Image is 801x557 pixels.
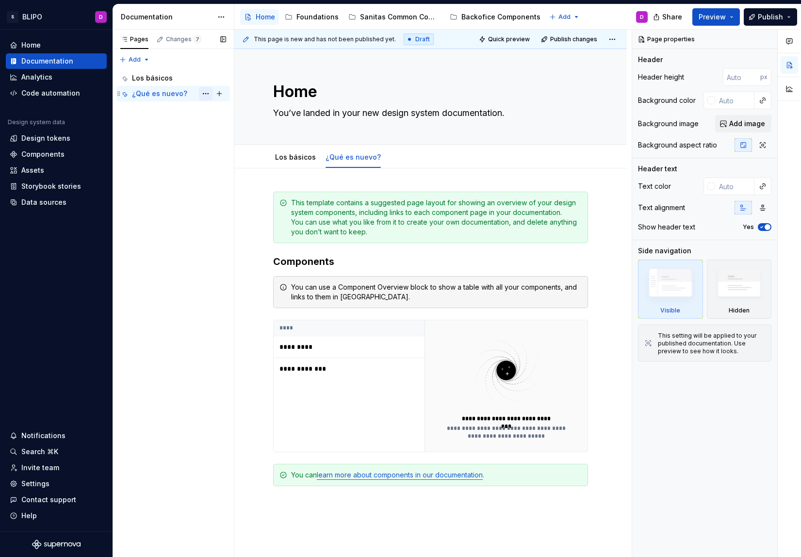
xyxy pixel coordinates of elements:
[116,70,230,86] a: Los básicos
[21,88,80,98] div: Code automation
[291,470,582,480] div: You can .
[6,147,107,162] a: Components
[116,86,230,101] a: ¿Qué es nuevo?
[275,153,316,161] a: Los básicos
[21,495,76,505] div: Contact support
[6,37,107,53] a: Home
[6,492,107,508] button: Contact support
[322,147,385,167] div: ¿Qué es nuevo?
[758,12,783,22] span: Publish
[446,9,544,25] a: Backofice Components
[6,476,107,491] a: Settings
[326,153,381,161] a: ¿Qué es nuevo?
[6,428,107,443] button: Notifications
[6,69,107,85] a: Analytics
[8,118,65,126] div: Design system data
[638,72,684,82] div: Header height
[729,119,765,129] span: Add image
[660,307,680,314] div: Visible
[360,12,440,22] div: Sanitas Common Components
[476,33,534,46] button: Quick preview
[281,9,343,25] a: Foundations
[240,9,279,25] a: Home
[743,223,754,231] label: Yes
[271,105,586,121] textarea: You’ve landed in your new design system documentation.
[273,255,588,268] h3: Components
[638,181,671,191] div: Text color
[317,471,483,479] a: learn more about components in our documentation
[344,9,444,25] a: Sanitas Common Components
[6,195,107,210] a: Data sources
[271,80,586,103] textarea: Home
[6,179,107,194] a: Storybook stories
[132,73,173,83] div: Los básicos
[415,35,430,43] span: Draft
[291,198,582,237] div: This template contains a suggested page layout for showing an overview of your design system comp...
[116,70,230,101] div: Page tree
[558,13,571,21] span: Add
[116,53,153,66] button: Add
[638,203,685,213] div: Text alignment
[7,11,18,23] div: S
[256,12,275,22] div: Home
[22,12,42,22] div: BLIPO
[6,444,107,459] button: Search ⌘K
[744,8,797,26] button: Publish
[6,53,107,69] a: Documentation
[32,540,81,549] svg: Supernova Logo
[640,13,644,21] div: D
[129,56,141,64] span: Add
[729,307,750,314] div: Hidden
[546,10,583,24] button: Add
[638,55,663,65] div: Header
[723,68,760,86] input: Auto
[461,12,540,22] div: Backofice Components
[120,35,148,43] div: Pages
[121,12,213,22] div: Documentation
[662,12,682,22] span: Share
[699,12,726,22] span: Preview
[21,479,49,489] div: Settings
[6,131,107,146] a: Design tokens
[21,431,65,441] div: Notifications
[21,165,44,175] div: Assets
[692,8,740,26] button: Preview
[132,89,187,98] div: ¿Qué es nuevo?
[21,463,59,473] div: Invite team
[166,35,201,43] div: Changes
[715,115,771,132] button: Add image
[21,72,52,82] div: Analytics
[21,149,65,159] div: Components
[21,56,73,66] div: Documentation
[2,6,111,27] button: SBLIPOD
[648,8,688,26] button: Share
[638,246,691,256] div: Side navigation
[638,119,699,129] div: Background image
[99,13,103,21] div: D
[658,332,765,355] div: This setting will be applied to your published documentation. Use preview to see how it looks.
[638,96,696,105] div: Background color
[240,7,544,27] div: Page tree
[271,147,320,167] div: Los básicos
[538,33,602,46] button: Publish changes
[21,181,81,191] div: Storybook stories
[194,35,201,43] span: 7
[21,447,58,457] div: Search ⌘K
[6,163,107,178] a: Assets
[715,92,754,109] input: Auto
[638,222,695,232] div: Show header text
[21,511,37,521] div: Help
[760,73,768,81] p: px
[638,164,677,174] div: Header text
[6,460,107,475] a: Invite team
[21,197,66,207] div: Data sources
[21,133,70,143] div: Design tokens
[707,260,772,319] div: Hidden
[550,35,597,43] span: Publish changes
[291,282,582,302] div: You can use a Component Overview block to show a table with all your components, and links to the...
[715,178,754,195] input: Auto
[254,35,396,43] span: This page is new and has not been published yet.
[21,40,41,50] div: Home
[6,85,107,101] a: Code automation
